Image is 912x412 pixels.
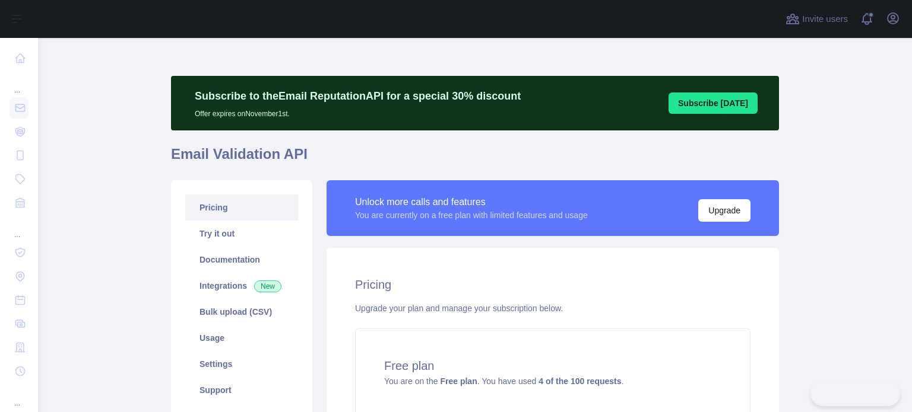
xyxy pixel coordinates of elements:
[355,302,750,314] div: Upgrade your plan and manage your subscription below.
[185,351,298,377] a: Settings
[254,280,281,292] span: New
[384,357,721,374] h4: Free plan
[539,376,621,386] strong: 4 of the 100 requests
[195,104,521,119] p: Offer expires on November 1st.
[669,92,758,114] button: Subscribe [DATE]
[185,273,298,299] a: Integrations New
[355,209,588,221] div: You are currently on a free plan with limited features and usage
[171,145,779,173] h1: Email Validation API
[783,9,850,28] button: Invite users
[384,376,623,386] span: You are on the . You have used .
[355,195,588,209] div: Unlock more calls and features
[185,299,298,325] a: Bulk upload (CSV)
[440,376,477,386] strong: Free plan
[9,384,28,408] div: ...
[185,221,298,247] a: Try it out
[185,325,298,351] a: Usage
[195,88,521,104] p: Subscribe to the Email Reputation API for a special 30 % discount
[810,381,900,406] iframe: Toggle Customer Support
[698,199,750,222] button: Upgrade
[185,377,298,403] a: Support
[9,71,28,95] div: ...
[802,12,848,26] span: Invite users
[185,194,298,221] a: Pricing
[185,247,298,273] a: Documentation
[9,216,28,239] div: ...
[355,276,750,293] h2: Pricing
